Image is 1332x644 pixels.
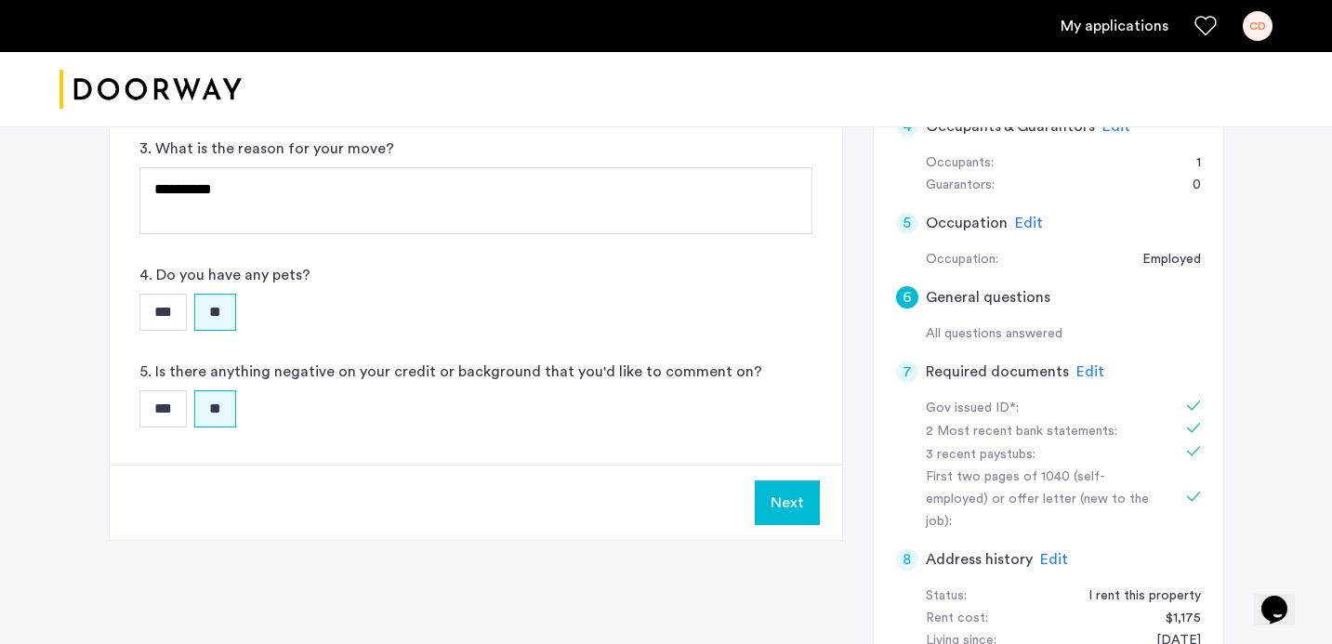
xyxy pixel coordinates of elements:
[1061,15,1168,37] a: My application
[1015,216,1043,230] span: Edit
[926,323,1201,346] div: All questions answered
[926,152,994,175] div: Occupants:
[1070,585,1201,608] div: I rent this property
[926,249,998,271] div: Occupation:
[896,212,918,234] div: 5
[926,175,995,197] div: Guarantors:
[926,286,1050,309] h5: General questions
[926,585,967,608] div: Status:
[926,467,1160,533] div: First two pages of 1040 (self-employed) or offer letter (new to the job):
[926,444,1160,467] div: 3 recent paystubs:
[1076,364,1104,379] span: Edit
[926,548,1033,571] h5: Address history
[926,361,1069,383] h5: Required documents
[896,361,918,383] div: 7
[1194,15,1217,37] a: Favorites
[1040,552,1068,567] span: Edit
[1174,175,1201,197] div: 0
[1178,152,1201,175] div: 1
[139,138,394,160] label: 3. What is the reason for your move?
[1124,249,1201,271] div: Employed
[139,361,762,383] label: 5. Is there anything negative on your credit or background that you'd like to comment on?
[59,55,242,125] a: Cazamio logo
[926,608,988,630] div: Rent cost:
[926,398,1160,420] div: Gov issued ID*:
[896,286,918,309] div: 6
[139,264,310,286] label: 4. Do you have any pets?
[1102,119,1130,134] span: Edit
[1147,608,1201,630] div: $1,175
[755,480,820,525] button: Next
[1254,570,1313,625] iframe: chat widget
[926,212,1008,234] h5: Occupation
[896,548,918,571] div: 8
[59,55,242,125] img: logo
[926,421,1160,443] div: 2 Most recent bank statements:
[1243,11,1273,41] div: CD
